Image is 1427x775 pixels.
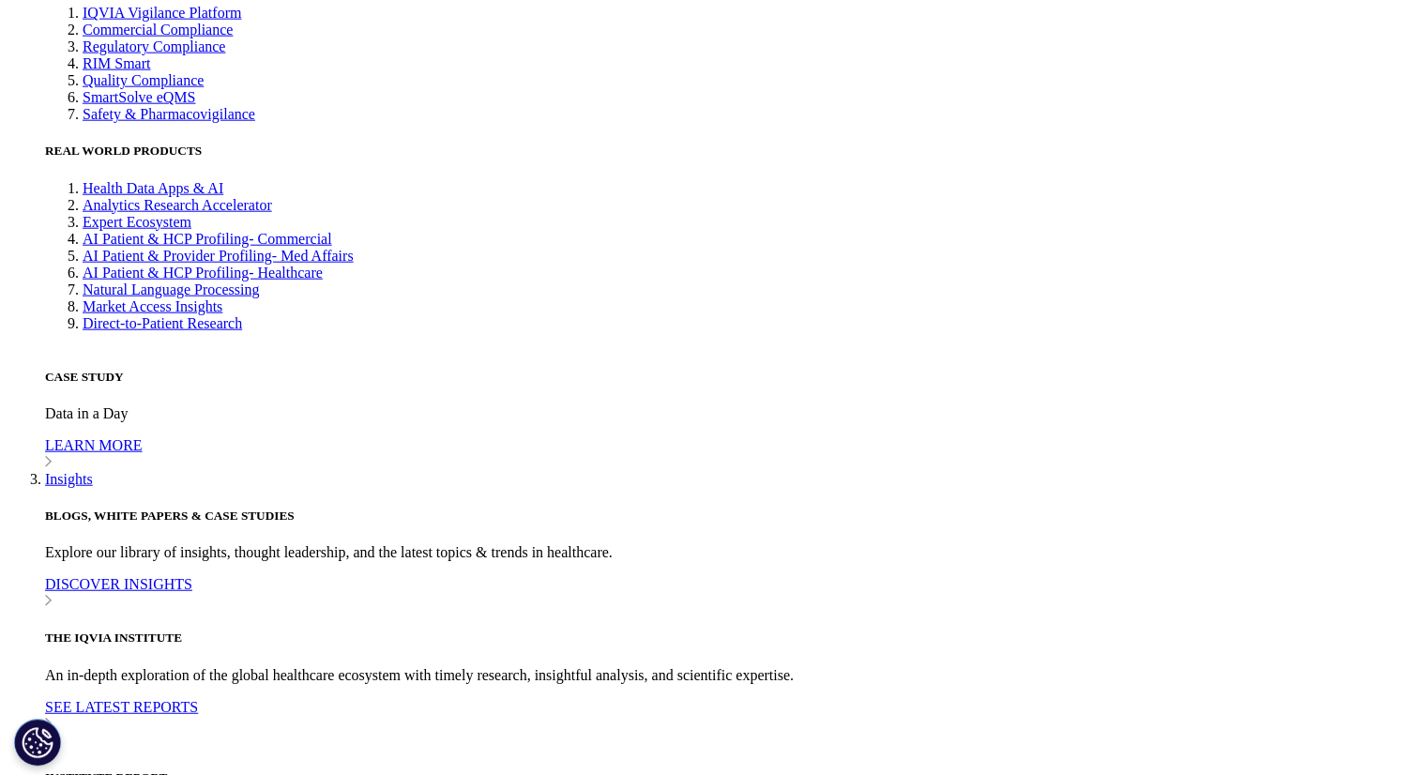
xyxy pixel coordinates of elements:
[45,631,1419,646] h5: THE IQVIA INSTITUTE
[83,248,354,264] a: AI Patient & Provider Profiling- Med Affairs​
[83,231,332,247] a: AI Patient & HCP Profiling- Commercial
[83,214,191,230] a: Expert Ecosystem​
[83,89,195,105] a: SmartSolve eQMS
[83,38,225,54] a: Regulatory Compliance
[83,180,223,196] a: Health Data Apps & AI
[83,55,150,71] a: RIM Smart
[83,106,255,122] a: Safety & Pharmacovigilance
[45,509,1419,524] h5: BLOGS, WHITE PAPERS & CASE STUDIES
[45,471,93,487] a: Insights
[83,197,272,213] a: Analytics Research Accelerator​
[45,405,1419,422] p: Data in a Day
[45,667,1419,684] p: An in-depth exploration of the global healthcare ecosystem with timely research, insightful analy...
[45,544,1419,561] p: Explore our library of insights, thought leadership, and the latest topics & trends in healthcare.
[45,699,1419,733] a: SEE LATEST REPORTS
[83,298,222,314] a: Market Access Insights
[45,437,1419,471] a: LEARN MORE
[83,5,241,21] a: IQVIA Vigilance Platform
[83,281,259,297] a: Natural Language Processing
[83,265,323,281] a: AI Patient & HCP Profiling- Healthcare​
[45,144,1419,159] h5: REAL WORLD PRODUCTS
[83,72,204,88] a: Quality Compliance
[14,719,61,766] button: Cookies Settings
[45,576,1419,610] a: DISCOVER INSIGHTS
[45,370,1419,385] h5: CASE STUDY
[83,22,233,38] a: Commercial Compliance
[83,315,242,331] a: Direct-to-Patient Research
